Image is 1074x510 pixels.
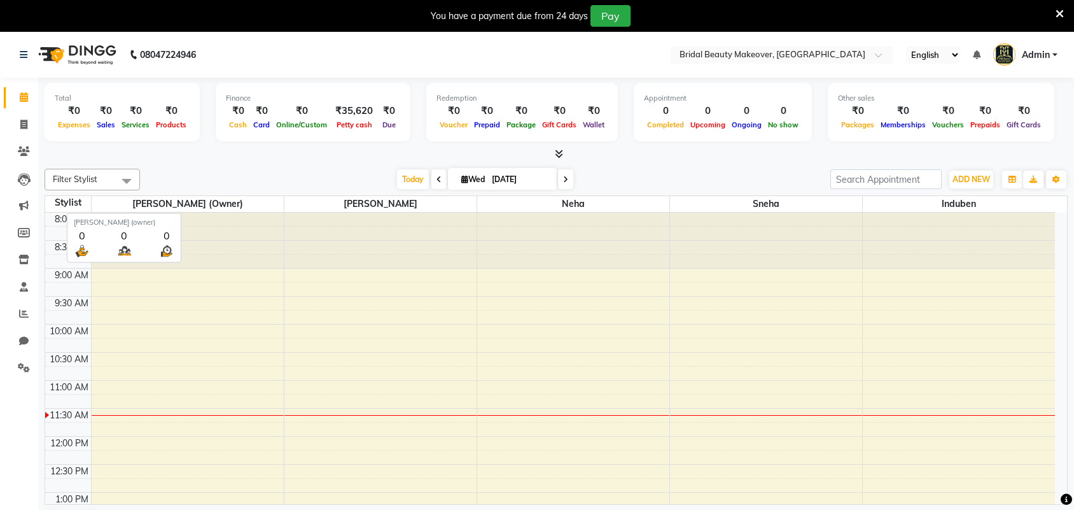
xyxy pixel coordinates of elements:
[397,169,429,189] span: Today
[250,104,273,118] div: ₹0
[471,120,503,129] span: Prepaid
[47,381,91,394] div: 11:00 AM
[74,243,90,259] img: serve.png
[53,493,91,506] div: 1:00 PM
[503,120,539,129] span: Package
[273,104,330,118] div: ₹0
[1003,120,1044,129] span: Gift Cards
[158,227,174,243] div: 0
[436,120,471,129] span: Voucher
[580,104,608,118] div: ₹0
[118,120,153,129] span: Services
[379,120,399,129] span: Due
[830,169,942,189] input: Search Appointment
[226,120,250,129] span: Cash
[53,174,97,184] span: Filter Stylist
[94,120,118,129] span: Sales
[226,93,400,104] div: Finance
[488,170,552,189] input: 2025-09-03
[250,120,273,129] span: Card
[226,104,250,118] div: ₹0
[52,269,91,282] div: 9:00 AM
[74,227,90,243] div: 0
[863,196,1056,212] span: Induben
[333,120,375,129] span: Petty cash
[1003,104,1044,118] div: ₹0
[765,120,802,129] span: No show
[45,196,91,209] div: Stylist
[273,120,330,129] span: Online/Custom
[539,120,580,129] span: Gift Cards
[539,104,580,118] div: ₹0
[471,104,503,118] div: ₹0
[877,104,929,118] div: ₹0
[140,37,196,73] b: 08047224946
[458,174,488,184] span: Wed
[729,104,765,118] div: 0
[48,465,91,478] div: 12:30 PM
[55,104,94,118] div: ₹0
[74,217,174,228] div: [PERSON_NAME] (owner)
[284,196,477,212] span: [PERSON_NAME]
[436,104,471,118] div: ₹0
[48,437,91,450] div: 12:00 PM
[993,43,1015,66] img: Admin
[32,37,120,73] img: logo
[94,104,118,118] div: ₹0
[116,243,132,259] img: queue.png
[967,104,1003,118] div: ₹0
[47,325,91,338] div: 10:00 AM
[52,213,91,226] div: 8:00 AM
[644,93,802,104] div: Appointment
[477,196,669,212] span: Neha
[929,104,967,118] div: ₹0
[330,104,378,118] div: ₹35,620
[118,104,153,118] div: ₹0
[838,93,1044,104] div: Other sales
[431,10,588,23] div: You have a payment due from 24 days
[1022,48,1050,62] span: Admin
[670,196,862,212] span: Sneha
[590,5,631,27] button: Pay
[52,241,91,254] div: 8:30 AM
[929,120,967,129] span: Vouchers
[436,93,608,104] div: Redemption
[687,120,729,129] span: Upcoming
[952,174,990,184] span: ADD NEW
[378,104,400,118] div: ₹0
[153,120,190,129] span: Products
[949,171,993,188] button: ADD NEW
[838,120,877,129] span: Packages
[116,227,132,243] div: 0
[158,243,174,259] img: wait_time.png
[47,409,91,422] div: 11:30 AM
[47,353,91,366] div: 10:30 AM
[503,104,539,118] div: ₹0
[580,120,608,129] span: Wallet
[838,104,877,118] div: ₹0
[765,104,802,118] div: 0
[729,120,765,129] span: Ongoing
[967,120,1003,129] span: Prepaids
[52,297,91,310] div: 9:30 AM
[877,120,929,129] span: Memberships
[687,104,729,118] div: 0
[644,104,687,118] div: 0
[55,93,190,104] div: Total
[92,196,284,212] span: [PERSON_NAME] (owner)
[55,120,94,129] span: Expenses
[644,120,687,129] span: Completed
[153,104,190,118] div: ₹0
